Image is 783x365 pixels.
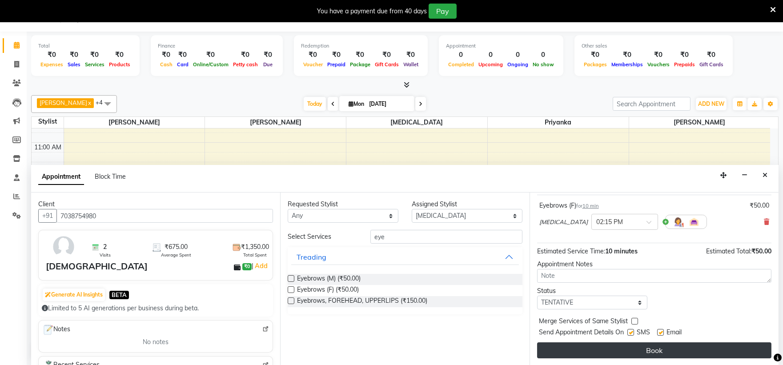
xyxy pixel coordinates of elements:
[231,61,260,68] span: Petty cash
[689,217,699,227] img: Interior.png
[672,50,697,60] div: ₹0
[253,261,269,271] a: Add
[143,337,169,347] span: No notes
[40,99,87,106] span: [PERSON_NAME]
[530,50,556,60] div: 0
[696,98,727,110] button: ADD NEW
[95,172,126,180] span: Block Time
[759,168,771,182] button: Close
[401,50,421,60] div: ₹0
[304,97,326,111] span: Today
[537,286,648,296] div: Status
[751,247,771,255] span: ₹50.00
[242,263,252,270] span: ₹0
[175,50,191,60] div: ₹0
[412,200,522,209] div: Assigned Stylist
[673,217,683,227] img: Hairdresser.png
[346,100,366,107] span: Mon
[505,61,530,68] span: Ongoing
[645,61,672,68] span: Vouchers
[348,50,373,60] div: ₹0
[537,260,771,269] div: Appointment Notes
[261,61,275,68] span: Due
[109,291,129,299] span: BETA
[38,209,57,223] button: +91
[87,99,91,106] a: x
[582,50,609,60] div: ₹0
[697,61,726,68] span: Gift Cards
[297,274,361,285] span: Eyebrows (M) (₹50.00)
[42,324,70,336] span: Notes
[165,242,188,252] span: ₹675.00
[243,252,267,258] span: Total Spent
[205,117,346,128] span: [PERSON_NAME]
[65,50,83,60] div: ₹0
[64,117,205,128] span: [PERSON_NAME]
[65,61,83,68] span: Sales
[530,61,556,68] span: No show
[107,61,133,68] span: Products
[100,252,111,258] span: Visits
[582,203,599,209] span: 10 min
[297,296,427,307] span: Eyebrows, FOREHEAD, UPPERLIPS (₹150.00)
[446,61,476,68] span: Completed
[605,247,638,255] span: 10 minutes
[582,42,726,50] div: Other sales
[158,50,175,60] div: ₹0
[301,50,325,60] div: ₹0
[645,50,672,60] div: ₹0
[370,230,522,244] input: Search by service name
[609,50,645,60] div: ₹0
[698,100,724,107] span: ADD NEW
[32,117,64,126] div: Stylist
[241,242,269,252] span: ₹1,350.00
[476,50,505,60] div: 0
[539,328,624,339] span: Send Appointment Details On
[348,61,373,68] span: Package
[252,261,269,271] span: |
[429,4,457,19] button: Pay
[297,252,326,262] div: Treading
[629,117,770,128] span: [PERSON_NAME]
[325,50,348,60] div: ₹0
[175,61,191,68] span: Card
[317,7,427,16] div: You have a payment due from 40 days
[537,247,605,255] span: Estimated Service Time:
[750,201,769,210] div: ₹50.00
[260,50,276,60] div: ₹0
[231,50,260,60] div: ₹0
[38,61,65,68] span: Expenses
[609,61,645,68] span: Memberships
[158,61,175,68] span: Cash
[325,61,348,68] span: Prepaid
[297,285,359,296] span: Eyebrows (F) (₹50.00)
[107,50,133,60] div: ₹0
[42,304,269,313] div: Limited to 5 AI generations per business during beta.
[291,249,518,265] button: Treading
[373,50,401,60] div: ₹0
[38,42,133,50] div: Total
[667,328,682,339] span: Email
[539,218,588,227] span: [MEDICAL_DATA]
[613,97,691,111] input: Search Appointment
[46,260,148,273] div: [DEMOGRAPHIC_DATA]
[637,328,650,339] span: SMS
[366,97,411,111] input: 2025-09-01
[697,50,726,60] div: ₹0
[38,50,65,60] div: ₹0
[56,209,273,223] input: Search by Name/Mobile/Email/Code
[96,99,109,106] span: +4
[346,117,487,128] span: [MEDICAL_DATA]
[83,50,107,60] div: ₹0
[161,252,191,258] span: Average Spent
[33,143,64,152] div: 11:00 AM
[706,247,751,255] span: Estimated Total:
[191,61,231,68] span: Online/Custom
[301,61,325,68] span: Voucher
[288,200,398,209] div: Requested Stylist
[476,61,505,68] span: Upcoming
[539,317,628,328] span: Merge Services of Same Stylist
[373,61,401,68] span: Gift Cards
[43,289,105,301] button: Generate AI Insights
[281,232,364,241] div: Select Services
